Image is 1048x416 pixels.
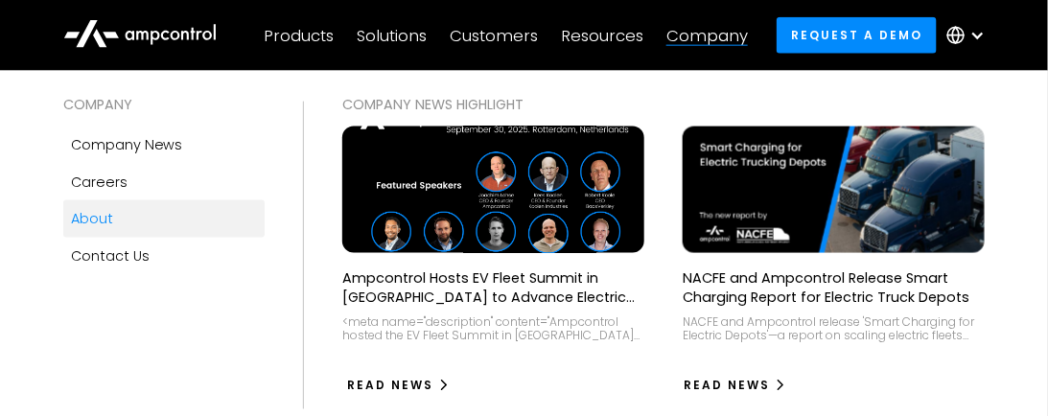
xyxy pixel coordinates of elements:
div: COMPANY NEWS Highlight [342,94,985,115]
div: Resources [561,25,643,46]
div: Read News [347,378,433,395]
div: About [71,208,113,229]
div: Customers [450,25,538,46]
p: Ampcontrol Hosts EV Fleet Summit in [GEOGRAPHIC_DATA] to Advance Electric Fleet Management in [GE... [342,268,644,307]
div: Company [666,25,748,46]
p: NACFE and Ampcontrol Release Smart Charging Report for Electric Truck Depots [683,268,985,307]
div: <meta name="description" content="Ampcontrol hosted the EV Fleet Summit in [GEOGRAPHIC_DATA] to d... [342,314,644,344]
div: Company news [71,134,183,155]
div: Solutions [357,25,427,46]
div: Products [264,25,334,46]
a: Read News [683,371,787,402]
div: NACFE and Ampcontrol release 'Smart Charging for Electric Depots'—a report on scaling electric fl... [683,314,985,344]
div: COMPANY [63,94,265,115]
a: Read News [346,371,451,402]
a: Careers [63,164,265,200]
div: Contact Us [71,245,150,266]
a: Company news [63,127,265,163]
a: About [63,200,265,237]
a: Contact Us [63,238,265,274]
a: Request a demo [777,17,938,53]
div: Read News [684,378,770,395]
div: Careers [71,172,128,193]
